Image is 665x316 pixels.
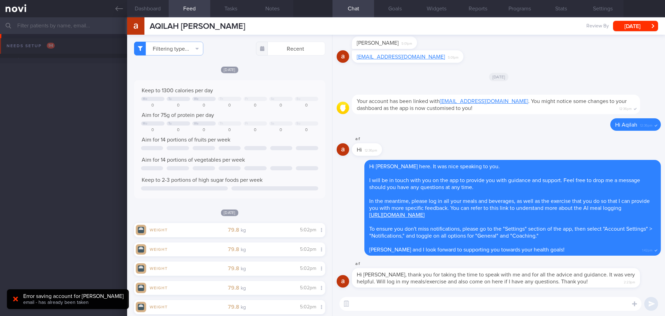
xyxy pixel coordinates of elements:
span: [DATE] [221,210,238,216]
div: 0 [192,128,216,133]
small: kg [241,247,246,252]
div: Needs setup [5,41,56,51]
div: 0 [295,103,318,108]
span: 12:36pm [619,105,632,111]
span: 5:02pm [300,285,316,290]
span: 5:02pm [300,228,316,232]
span: Aim for 14 portions of vegetables per week [142,157,245,163]
div: Su [296,122,300,126]
div: 0 [243,128,267,133]
small: kg [241,286,246,291]
span: Keep to 2-3 portions of high sugar foods per week [142,177,263,183]
button: [DATE] [613,21,658,31]
div: Error saving account for [PERSON_NAME] [23,293,124,300]
a: [EMAIL_ADDRESS][DOMAIN_NAME] [357,54,445,60]
div: 0 [192,103,216,108]
span: AQILAH [PERSON_NAME] [150,22,245,31]
div: Fr [245,97,248,101]
strong: 79.8 [228,247,239,252]
div: Fr [245,122,248,126]
span: [PERSON_NAME] and I look forward to supporting you towards your health goals! [369,247,565,253]
div: 0 [243,103,267,108]
div: Weight [146,227,174,232]
div: Th [220,97,223,101]
a: [EMAIL_ADDRESS][DOMAIN_NAME] [440,99,528,104]
div: 0 [218,128,241,133]
small: kg [241,305,246,310]
div: Weight [146,304,174,309]
span: [DATE] [221,67,238,73]
span: 5:01pm [401,40,412,46]
span: In the meantime, please log in all your meals and beverages, as well as the exercise that you do ... [369,198,650,211]
div: Mo [143,97,148,101]
div: We [194,122,199,126]
strong: 79.8 [228,266,239,271]
span: Keep to 1300 calories per day [142,88,213,93]
span: Your account has been linked with . You might notice some changes to your dashboard as the app is... [357,99,627,111]
div: Tu [168,122,172,126]
div: 0 [218,103,241,108]
span: To ensure you don't miss notifications, please go to the "Settings" section of the app, then sele... [369,226,652,239]
small: kg [241,266,246,271]
div: 0 [167,103,190,108]
div: 0 [141,128,165,133]
span: [PERSON_NAME] [357,40,399,46]
div: a f [352,135,403,143]
span: 1:42pm [642,246,653,253]
div: 0 [141,103,165,108]
span: 2:23pm [624,278,635,285]
button: Filtering type... [134,42,203,55]
div: Th [220,122,223,126]
div: We [194,97,199,101]
span: 5:02pm [300,305,316,309]
div: Weight [146,284,174,290]
strong: 79.8 [228,304,239,310]
span: 5:01pm [448,53,459,60]
div: Sa [271,97,275,101]
a: [URL][DOMAIN_NAME] [369,212,425,218]
strong: 79.8 [228,227,239,233]
div: 0 [269,128,293,133]
span: Hi [PERSON_NAME], thank you for taking the time to speak with me and for all the advice and guida... [357,272,635,284]
span: 5:02pm [300,247,316,252]
div: Weight [146,246,174,252]
div: 0 [167,128,190,133]
div: Weight [146,265,174,271]
span: 94 [47,43,55,49]
span: Aim for 75g of protein per day [142,112,214,118]
span: I will be in touch with you on the app to provide you with guidance and support. Feel free to dro... [369,178,640,190]
div: 0 [295,128,318,133]
div: Su [296,97,300,101]
div: Mo [143,122,148,126]
span: Aim for 14 portions of fruits per week [142,137,230,143]
small: kg [241,228,246,233]
span: Hi [PERSON_NAME] here. It was nice speaking to you. [369,164,500,169]
div: a f [352,260,661,268]
span: 12:36pm [365,146,377,153]
span: [DATE] [489,73,509,81]
span: Hi [357,147,362,153]
span: email - has already been taken [23,300,89,305]
span: Hi Aqilah [615,122,637,128]
strong: 79.8 [228,285,239,291]
div: Tu [168,97,172,101]
div: 0 [269,103,293,108]
span: 12:36pm [640,121,653,128]
span: 5:02pm [300,266,316,271]
div: Sa [271,122,275,126]
span: Review By [586,23,609,29]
